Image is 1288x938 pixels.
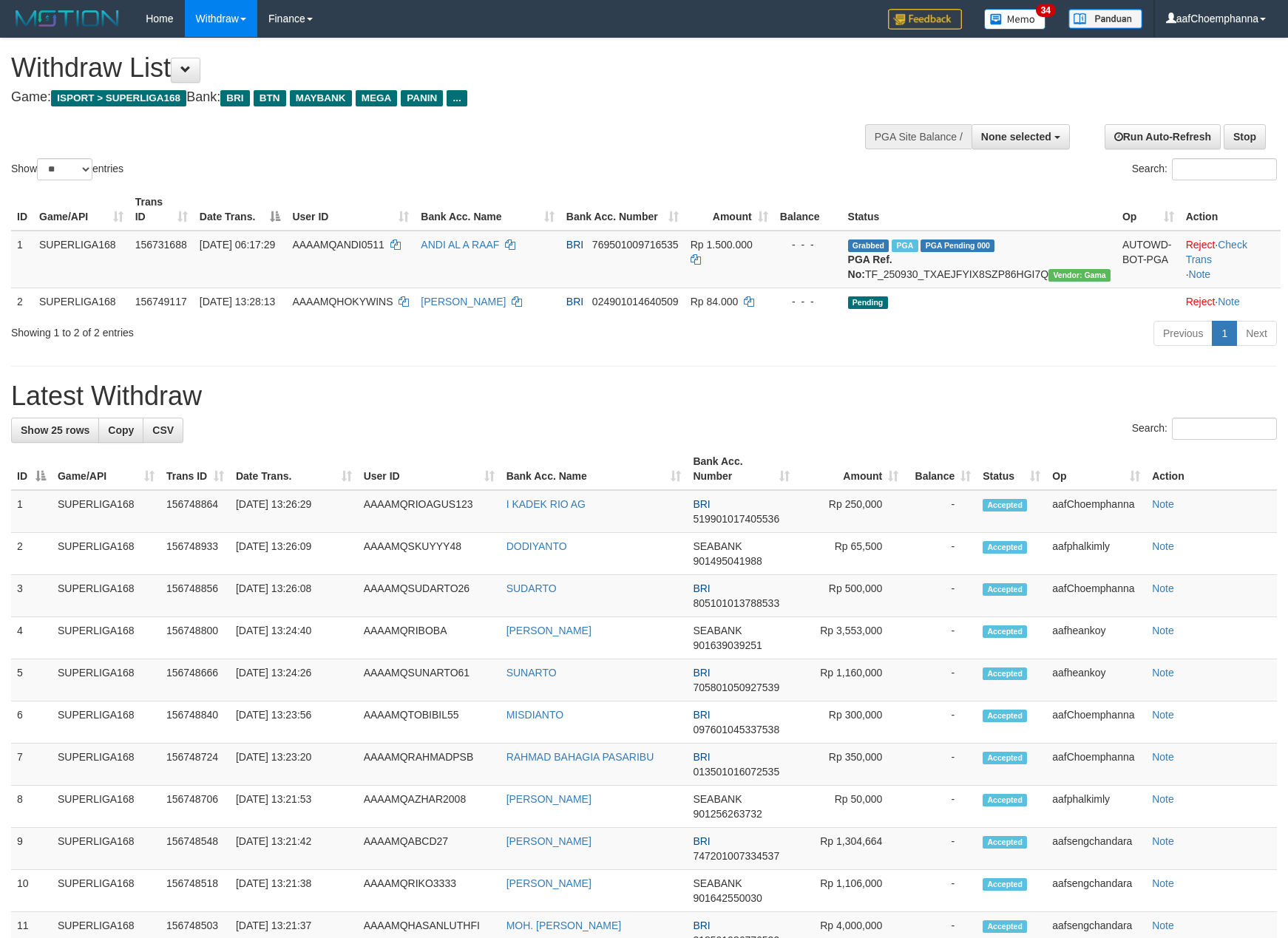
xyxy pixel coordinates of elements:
[888,9,962,30] img: Feedback.jpg
[796,870,904,912] td: Rp 1,106,000
[160,575,230,617] td: 156748856
[52,701,160,744] td: SUPERLIGA168
[1046,490,1146,533] td: aafChoemphanna
[1186,239,1247,265] a: Check Trans
[693,667,710,679] span: BRI
[904,490,977,533] td: -
[693,639,762,651] span: Copy 901639039251 to clipboard
[1046,744,1146,786] td: aafChoemphanna
[1152,498,1174,510] a: Note
[904,828,977,870] td: -
[904,533,977,575] td: -
[160,786,230,828] td: 156748706
[983,836,1027,849] span: Accepted
[220,90,249,106] span: BRI
[11,90,844,105] h4: Game: Bank:
[11,158,123,180] label: Show entries
[506,625,592,636] a: [PERSON_NAME]
[1046,701,1146,744] td: aafChoemphanna
[1046,659,1146,701] td: aafheankoy
[693,920,710,931] span: BRI
[108,424,134,436] span: Copy
[290,90,352,106] span: MAYBANK
[11,188,33,231] th: ID
[691,296,739,307] span: Rp 84.000
[52,617,160,659] td: SUPERLIGA168
[358,575,501,617] td: AAAAMQSUDARTO26
[693,793,742,805] span: SEABANK
[230,786,358,828] td: [DATE] 13:21:53
[160,870,230,912] td: 156748518
[904,659,977,701] td: -
[11,575,52,617] td: 3
[1152,751,1174,763] a: Note
[129,188,194,231] th: Trans ID: activate to sort column ascending
[160,617,230,659] td: 156748800
[780,237,836,252] div: - - -
[1172,158,1277,180] input: Search:
[11,231,33,288] td: 1
[1180,188,1281,231] th: Action
[693,597,779,609] span: Copy 805101013788533 to clipboard
[1224,124,1266,149] a: Stop
[693,724,779,735] span: Copy 097601045337538 to clipboard
[1046,870,1146,912] td: aafsengchandara
[292,239,384,251] span: AAAAMQANDI0511
[687,448,796,490] th: Bank Acc. Number: activate to sort column ascending
[11,448,52,490] th: ID: activate to sort column descending
[230,659,358,701] td: [DATE] 13:24:26
[560,188,685,231] th: Bank Acc. Number: activate to sort column ascending
[983,920,1027,933] span: Accepted
[51,90,186,106] span: ISPORT > SUPERLIGA168
[693,808,762,820] span: Copy 901256263732 to clipboard
[506,751,654,763] a: RAHMAD BAHAGIA PASARIBU
[33,231,129,288] td: SUPERLIGA168
[796,828,904,870] td: Rp 1,304,664
[693,498,710,510] span: BRI
[1172,418,1277,440] input: Search:
[983,710,1027,722] span: Accepted
[1116,231,1180,288] td: AUTOWD-BOT-PGA
[796,533,904,575] td: Rp 65,500
[230,490,358,533] td: [DATE] 13:26:29
[52,533,160,575] td: SUPERLIGA168
[774,188,842,231] th: Balance
[1152,920,1174,931] a: Note
[1152,709,1174,721] a: Note
[842,188,1116,231] th: Status
[11,701,52,744] td: 6
[254,90,286,106] span: BTN
[1152,835,1174,847] a: Note
[358,828,501,870] td: AAAAMQABCD27
[983,583,1027,596] span: Accepted
[981,131,1051,143] span: None selected
[693,892,762,904] span: Copy 901642550030 to clipboard
[160,828,230,870] td: 156748548
[1152,540,1174,552] a: Note
[415,188,560,231] th: Bank Acc. Name: activate to sort column ascending
[796,786,904,828] td: Rp 50,000
[194,188,287,231] th: Date Trans.: activate to sort column descending
[421,239,499,251] a: ANDI AL A RAAF
[693,540,742,552] span: SEABANK
[447,90,467,106] span: ...
[135,239,187,251] span: 156731688
[11,381,1277,411] h1: Latest Withdraw
[693,582,710,594] span: BRI
[848,254,892,280] b: PGA Ref. No:
[1152,667,1174,679] a: Note
[796,701,904,744] td: Rp 300,000
[693,835,710,847] span: BRI
[1116,188,1180,231] th: Op: activate to sort column ascending
[506,877,592,889] a: [PERSON_NAME]
[358,744,501,786] td: AAAAMQRAHMADPSB
[848,239,889,252] span: Grabbed
[1186,296,1216,307] a: Reject
[52,828,160,870] td: SUPERLIGA168
[160,490,230,533] td: 156748864
[230,448,358,490] th: Date Trans.: activate to sort column ascending
[904,448,977,490] th: Balance: activate to sort column ascending
[358,617,501,659] td: AAAAMQRIBOBA
[1152,793,1174,805] a: Note
[501,448,688,490] th: Bank Acc. Name: activate to sort column ascending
